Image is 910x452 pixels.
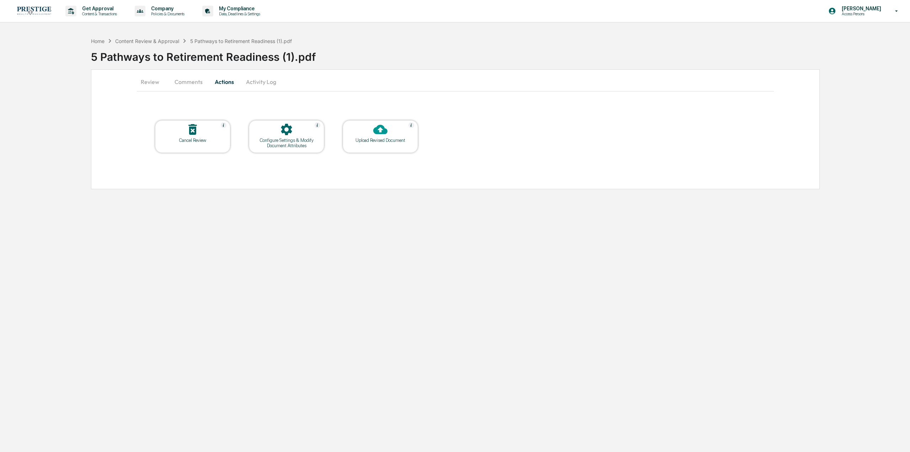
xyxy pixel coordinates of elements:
button: Review [137,73,169,90]
p: My Compliance [213,6,264,11]
div: 5 Pathways to Retirement Readiness (1).pdf [190,38,292,44]
button: Comments [169,73,208,90]
div: Configure Settings & Modify Document Attributes [255,138,318,148]
button: Actions [208,73,240,90]
div: Upload Revised Document [348,138,412,143]
div: secondary tabs example [137,73,774,90]
p: Get Approval [76,6,121,11]
img: Help [221,122,226,128]
p: Access Persons [836,11,885,16]
div: Home [91,38,105,44]
div: 5 Pathways to Retirement Readiness (1).pdf [91,45,910,63]
div: Content Review & Approval [115,38,179,44]
iframe: Open customer support [887,429,906,448]
img: Help [315,122,320,128]
p: [PERSON_NAME] [836,6,885,11]
button: Activity Log [240,73,282,90]
p: Content & Transactions [76,11,121,16]
div: Cancel Review [161,138,225,143]
p: Policies & Documents [145,11,188,16]
img: logo [17,7,51,15]
img: Help [408,122,414,128]
p: Data, Deadlines & Settings [213,11,264,16]
p: Company [145,6,188,11]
